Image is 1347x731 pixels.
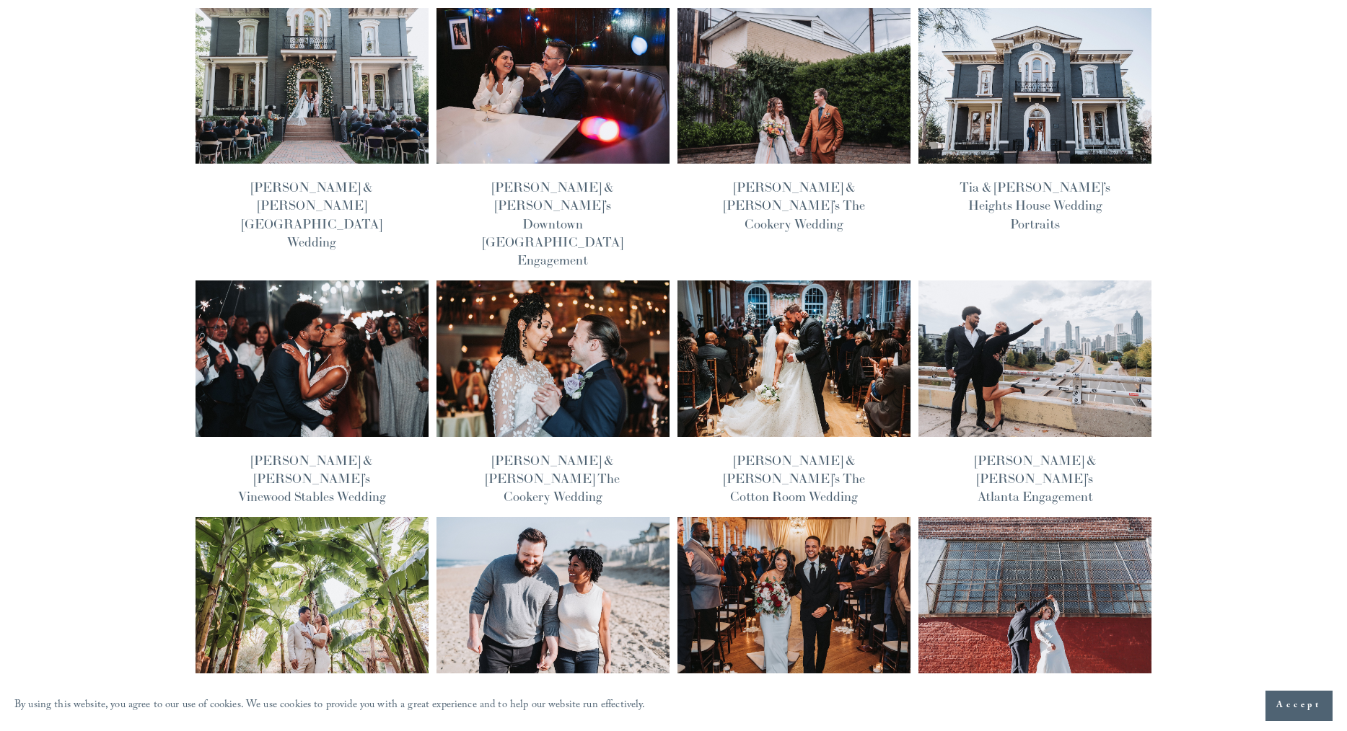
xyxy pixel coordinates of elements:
img: Francesca &amp; George's Duke Gardens Engagement [194,516,429,674]
img: Emily &amp; Stephen's Brooklyn Green Building Wedding [917,516,1152,674]
img: Jacqueline &amp; Timo’s The Cookery Wedding [676,7,911,165]
a: [PERSON_NAME] & [PERSON_NAME]’s The Cotton Room Wedding [724,452,865,505]
a: [PERSON_NAME] & [PERSON_NAME]’s Vinewood Stables Wedding [238,452,386,505]
img: Lorena &amp; Tom’s Downtown Durham Engagement [435,7,670,165]
img: Francesca &amp; Mike’s Melrose Knitting Mill Wedding [676,516,911,674]
span: Accept [1276,699,1322,713]
img: Tia &amp; Obinna’s Heights House Wedding Portraits [917,7,1152,165]
a: [PERSON_NAME] & [PERSON_NAME]’s Downtown [GEOGRAPHIC_DATA] Engagement [483,179,623,268]
img: Shakira &amp; Shawn’s Vinewood Stables Wedding [194,280,429,438]
img: Lauren &amp; Ian’s The Cotton Room Wedding [676,280,911,438]
a: [PERSON_NAME] & [PERSON_NAME]’s The Cookery Wedding [724,179,865,231]
button: Accept [1265,691,1333,721]
a: [PERSON_NAME] & [PERSON_NAME] The Cookery Wedding [486,452,620,505]
a: [PERSON_NAME] & [PERSON_NAME]’s Atlanta Engagement [975,452,1096,505]
img: Lauren &amp; Ian’s Outer Banks Engagement [435,516,670,674]
a: [PERSON_NAME] & [PERSON_NAME][GEOGRAPHIC_DATA] Wedding [242,179,382,250]
p: By using this website, you agree to our use of cookies. We use cookies to provide you with a grea... [14,696,646,717]
img: Chantel &amp; James’ Heights House Hotel Wedding [194,7,429,165]
img: Bethany &amp; Alexander’s The Cookery Wedding [435,280,670,438]
img: Shakira &amp; Shawn’s Atlanta Engagement [917,280,1152,438]
a: Tia & [PERSON_NAME]’s Heights House Wedding Portraits [960,179,1110,231]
